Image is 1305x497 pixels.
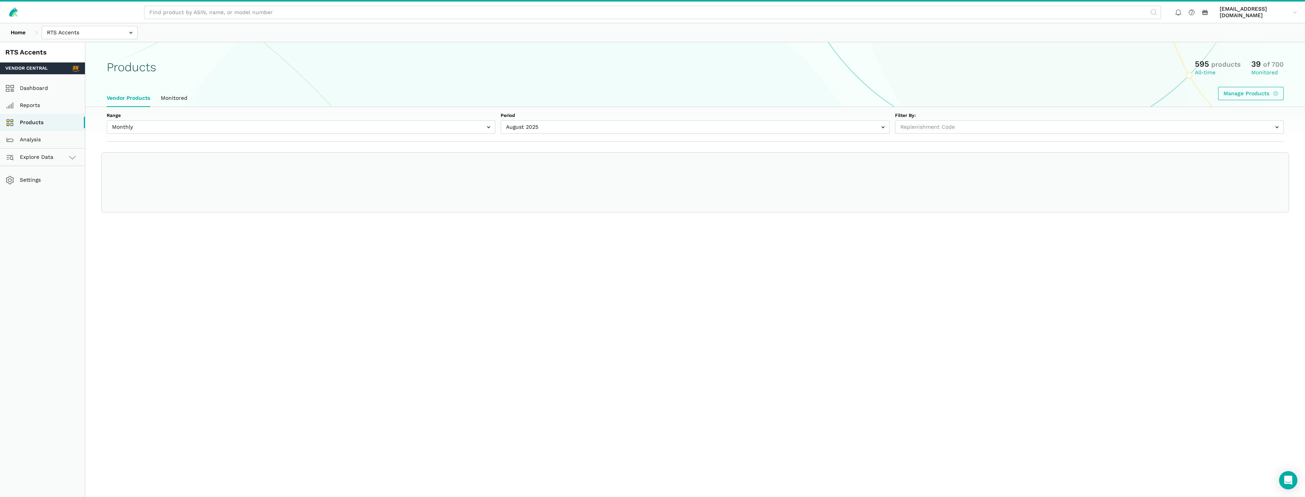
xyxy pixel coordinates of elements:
[5,48,80,57] div: RTS Accents
[501,112,889,119] label: Period
[1195,59,1209,69] span: 595
[42,26,138,39] input: RTS Accents
[8,153,53,162] span: Explore Data
[1251,69,1284,76] div: Monitored
[107,120,495,134] input: Monthly
[1218,87,1284,100] a: Manage Products
[895,112,1284,119] label: Filter By:
[1279,471,1297,489] div: Open Intercom Messenger
[107,112,495,119] label: Range
[144,6,1161,19] input: Find product by ASIN, name, or model number
[155,89,193,107] a: Monitored
[501,120,889,134] input: August 2025
[101,89,155,107] a: Vendor Products
[1217,4,1300,20] a: [EMAIL_ADDRESS][DOMAIN_NAME]
[5,26,31,39] a: Home
[1251,59,1261,69] span: 39
[1263,61,1284,68] span: of 700
[5,65,48,72] span: Vendor Central
[1220,6,1290,19] span: [EMAIL_ADDRESS][DOMAIN_NAME]
[1211,61,1241,68] span: products
[107,61,156,74] h1: Products
[895,120,1284,134] input: Replenishment Code
[1195,69,1241,76] div: All-time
